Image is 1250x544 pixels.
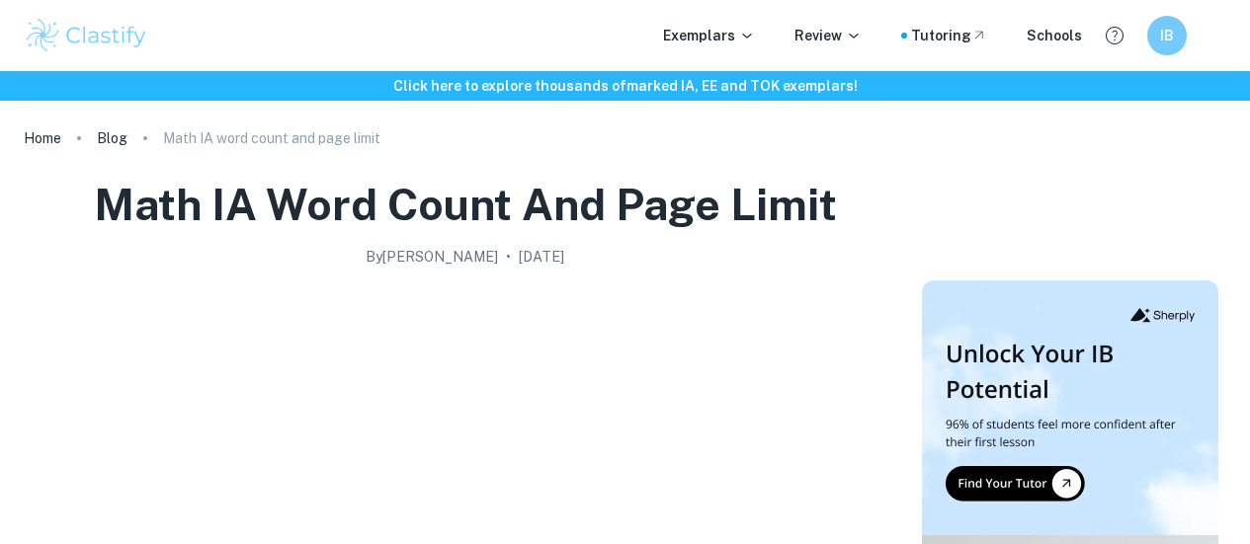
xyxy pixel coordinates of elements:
p: Review [794,25,862,46]
h2: [DATE] [519,246,564,268]
p: Math IA word count and page limit [163,127,380,149]
p: Exemplars [663,25,755,46]
a: Tutoring [911,25,987,46]
button: Help and Feedback [1098,19,1131,52]
a: Blog [97,124,127,152]
h6: Click here to explore thousands of marked IA, EE and TOK exemplars ! [4,75,1246,97]
a: Home [24,124,61,152]
h1: Math IA word count and page limit [94,176,837,234]
button: IB [1147,16,1187,55]
img: Clastify logo [24,16,149,55]
h6: IB [1156,25,1179,46]
p: • [506,246,511,268]
a: Schools [1027,25,1082,46]
h2: By [PERSON_NAME] [366,246,498,268]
